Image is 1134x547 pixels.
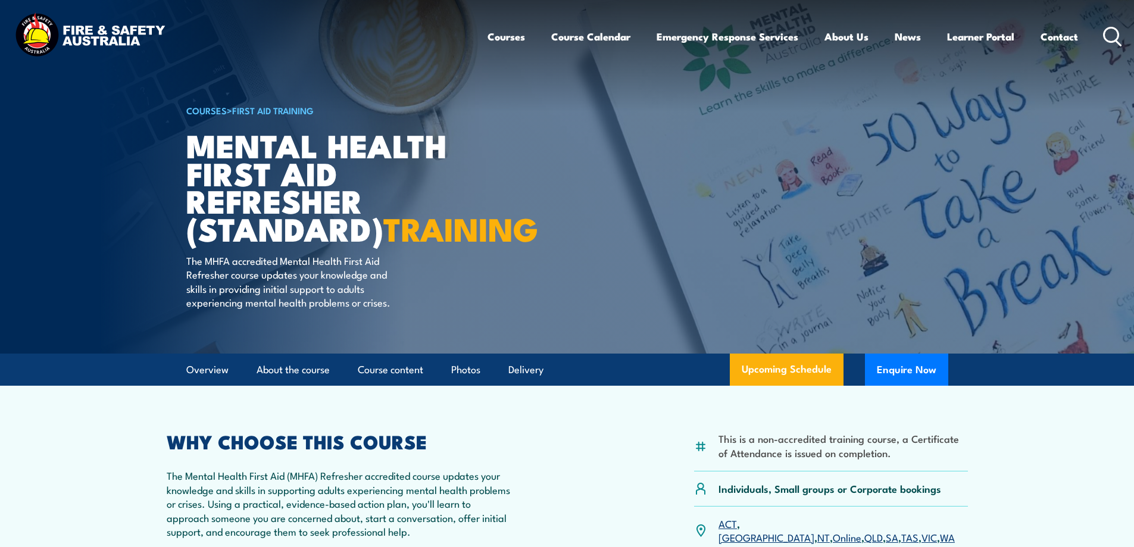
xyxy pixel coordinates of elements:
[657,21,798,52] a: Emergency Response Services
[508,354,543,386] a: Delivery
[186,103,480,117] h6: >
[718,530,814,544] a: [GEOGRAPHIC_DATA]
[232,104,314,117] a: First Aid Training
[833,530,861,544] a: Online
[186,131,480,242] h1: Mental Health First Aid Refresher (Standard)
[730,354,844,386] a: Upcoming Schedule
[167,433,514,449] h2: WHY CHOOSE THIS COURSE
[921,530,937,544] a: VIC
[947,21,1014,52] a: Learner Portal
[895,21,921,52] a: News
[1041,21,1078,52] a: Contact
[451,354,480,386] a: Photos
[886,530,898,544] a: SA
[257,354,330,386] a: About the course
[167,468,514,538] p: The Mental Health First Aid (MHFA) Refresher accredited course updates your knowledge and skills ...
[824,21,869,52] a: About Us
[551,21,630,52] a: Course Calendar
[186,354,229,386] a: Overview
[488,21,525,52] a: Courses
[718,517,968,545] p: , , , , , , , ,
[718,482,941,495] p: Individuals, Small groups or Corporate bookings
[718,516,737,530] a: ACT
[901,530,919,544] a: TAS
[186,104,227,117] a: COURSES
[864,530,883,544] a: QLD
[358,354,423,386] a: Course content
[865,354,948,386] button: Enquire Now
[186,254,404,310] p: The MHFA accredited Mental Health First Aid Refresher course updates your knowledge and skills in...
[718,432,968,460] li: This is a non-accredited training course, a Certificate of Attendance is issued on completion.
[817,530,830,544] a: NT
[940,530,955,544] a: WA
[383,203,538,252] strong: TRAINING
